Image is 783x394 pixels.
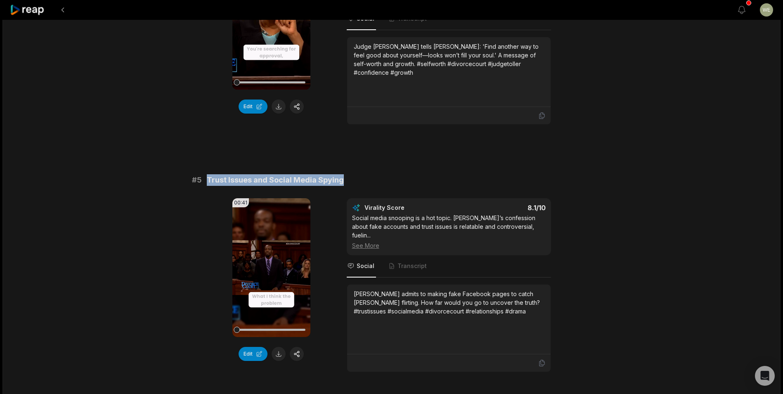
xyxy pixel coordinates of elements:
[192,174,202,186] span: # 5
[354,42,544,77] div: Judge [PERSON_NAME] tells [PERSON_NAME]: 'Find another way to feel good about yourself—looks won’...
[352,214,546,250] div: Social media snooping is a hot topic. [PERSON_NAME]’s confession about fake accounts and trust is...
[352,241,546,250] div: See More
[207,174,344,186] span: Trust Issues and Social Media Spying
[755,366,775,386] div: Open Intercom Messenger
[397,262,427,270] span: Transcript
[354,290,544,316] div: [PERSON_NAME] admits to making fake Facebook pages to catch [PERSON_NAME] flirting. How far would...
[232,198,310,337] video: Your browser does not support mp4 format.
[457,204,546,212] div: 8.1 /10
[347,255,551,278] nav: Tabs
[364,204,453,212] div: Virality Score
[239,100,267,114] button: Edit
[357,262,374,270] span: Social
[239,347,267,361] button: Edit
